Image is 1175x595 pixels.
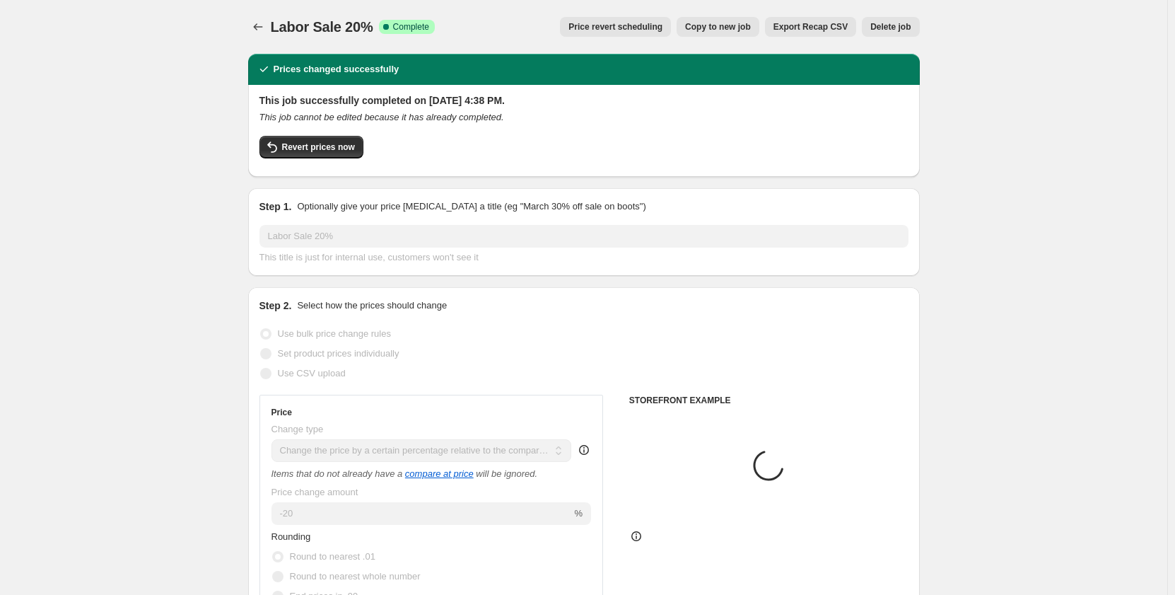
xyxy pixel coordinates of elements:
span: % [574,508,583,519]
p: Select how the prices should change [297,299,447,313]
i: will be ignored. [476,468,537,479]
i: This job cannot be edited because it has already completed. [259,112,504,122]
span: Rounding [271,531,311,542]
h2: Step 2. [259,299,292,313]
h2: Step 1. [259,200,292,214]
span: Round to nearest whole number [290,571,421,582]
span: Use bulk price change rules [278,328,391,339]
span: Price change amount [271,487,358,497]
i: Items that do not already have a [271,468,403,479]
span: Revert prices now [282,141,355,153]
button: Copy to new job [677,17,759,37]
button: compare at price [405,468,474,479]
span: Export Recap CSV [773,21,848,33]
span: Change type [271,424,324,434]
button: Export Recap CSV [765,17,856,37]
span: Copy to new job [685,21,751,33]
button: Price change jobs [248,17,268,37]
div: help [577,443,591,457]
span: Price revert scheduling [568,21,662,33]
p: Optionally give your price [MEDICAL_DATA] a title (eg "March 30% off sale on boots") [297,200,645,214]
h6: STOREFRONT EXAMPLE [629,395,908,406]
h2: Prices changed successfully [274,62,399,76]
h3: Price [271,407,292,418]
span: Delete job [870,21,911,33]
button: Delete job [862,17,919,37]
button: Revert prices now [259,136,363,158]
span: Complete [393,21,429,33]
button: Price revert scheduling [560,17,671,37]
span: Set product prices individually [278,348,399,359]
h2: This job successfully completed on [DATE] 4:38 PM. [259,93,908,108]
input: 30% off holiday sale [259,225,908,248]
input: -20 [271,502,572,525]
span: Labor Sale 20% [271,19,373,35]
span: This title is just for internal use, customers won't see it [259,252,479,262]
span: Round to nearest .01 [290,551,375,562]
span: Use CSV upload [278,368,346,379]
